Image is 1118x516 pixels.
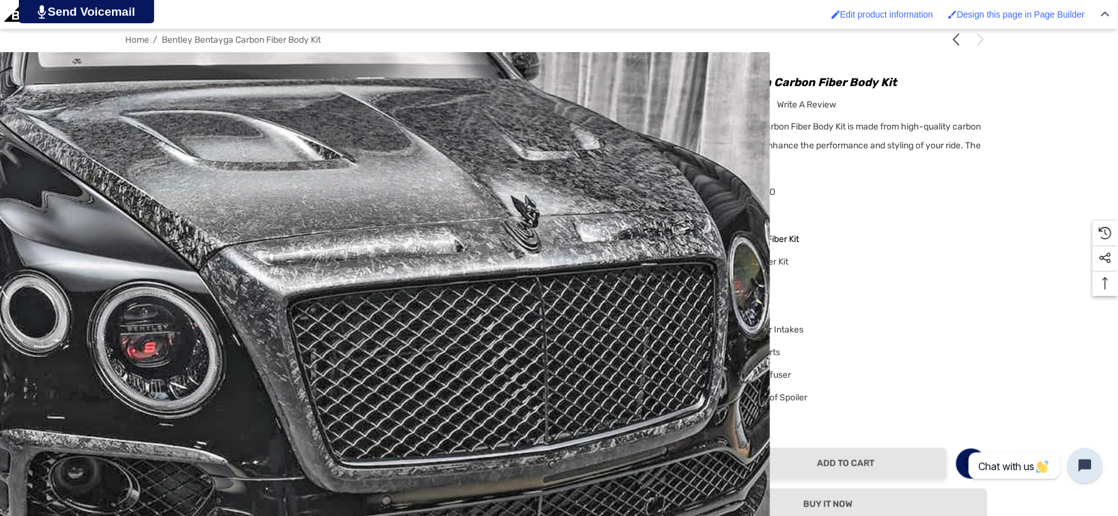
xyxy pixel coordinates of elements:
img: Enabled brush for product edit [832,10,841,19]
span: Design this page in Page Builder [957,9,1085,19]
a: Enabled brush for page builder edit. Design this page in Page Builder [942,3,1091,26]
a: Enabled brush for product edit Edit product information [825,3,940,26]
img: Enabled brush for page builder edit. [948,10,957,19]
img: Close Admin Bar [1101,11,1110,17]
span: Edit product information [841,9,934,19]
img: PjwhLS0gR2VuZXJhdG9yOiBHcmF2aXQuaW8gLS0+PHN2ZyB4bWxucz0iaHR0cDovL3d3dy53My5vcmcvMjAwMC9zdmciIHhtb... [38,5,46,19]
